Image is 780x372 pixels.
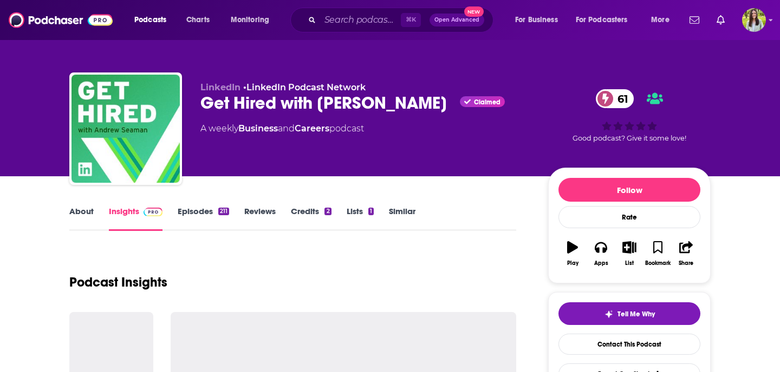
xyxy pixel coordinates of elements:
[134,12,166,28] span: Podcasts
[567,260,578,267] div: Play
[430,14,484,26] button: Open AdvancedNew
[615,234,643,273] button: List
[186,12,210,28] span: Charts
[464,6,484,17] span: New
[347,206,374,231] a: Lists1
[685,11,704,29] a: Show notifications dropdown
[223,11,283,29] button: open menu
[434,17,479,23] span: Open Advanced
[389,206,415,231] a: Similar
[742,8,766,32] img: User Profile
[244,206,276,231] a: Reviews
[218,208,229,215] div: 211
[69,206,94,231] a: About
[515,12,558,28] span: For Business
[320,11,401,29] input: Search podcasts, credits, & more...
[144,208,162,216] img: Podchaser Pro
[742,8,766,32] span: Logged in as meaghanyoungblood
[9,10,113,30] img: Podchaser - Follow, Share and Rate Podcasts
[594,260,608,267] div: Apps
[200,82,240,92] span: LinkedIn
[109,206,162,231] a: InsightsPodchaser Pro
[508,11,571,29] button: open menu
[625,260,634,267] div: List
[643,11,683,29] button: open menu
[368,208,374,215] div: 1
[576,12,628,28] span: For Podcasters
[246,82,366,92] a: LinkedIn Podcast Network
[179,11,216,29] a: Charts
[231,12,269,28] span: Monitoring
[401,13,421,27] span: ⌘ K
[558,234,587,273] button: Play
[679,260,693,267] div: Share
[324,208,331,215] div: 2
[712,11,729,29] a: Show notifications dropdown
[238,123,278,134] a: Business
[604,310,613,318] img: tell me why sparkle
[645,260,671,267] div: Bookmark
[278,123,295,134] span: and
[200,122,364,135] div: A weekly podcast
[291,206,331,231] a: Credits2
[596,89,634,108] a: 61
[474,99,500,105] span: Claimed
[573,134,686,142] span: Good podcast? Give it some love!
[558,302,700,325] button: tell me why sparkleTell Me Why
[301,8,504,32] div: Search podcasts, credits, & more...
[558,178,700,202] button: Follow
[295,123,329,134] a: Careers
[643,234,672,273] button: Bookmark
[617,310,655,318] span: Tell Me Why
[587,234,615,273] button: Apps
[607,89,634,108] span: 61
[71,75,180,183] img: Get Hired with Andrew Seaman
[672,234,700,273] button: Share
[569,11,643,29] button: open menu
[742,8,766,32] button: Show profile menu
[243,82,366,92] span: •
[558,334,700,355] a: Contact This Podcast
[548,82,711,149] div: 61Good podcast? Give it some love!
[127,11,180,29] button: open menu
[69,274,167,290] h1: Podcast Insights
[558,206,700,228] div: Rate
[651,12,669,28] span: More
[178,206,229,231] a: Episodes211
